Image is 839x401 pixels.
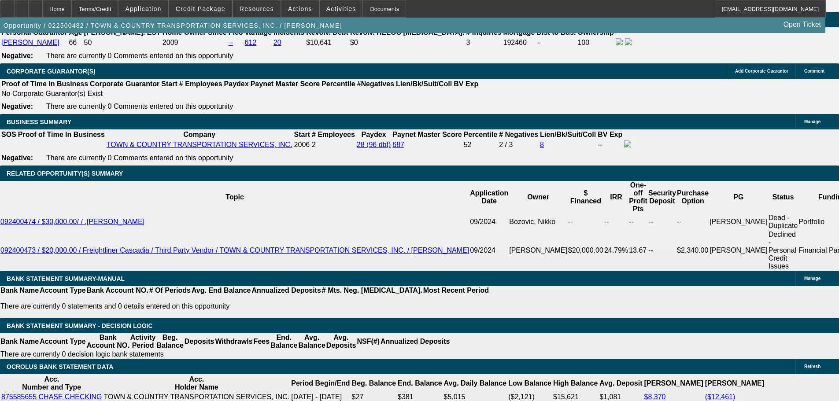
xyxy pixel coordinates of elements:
[274,39,281,46] a: 20
[499,141,538,149] div: 2 / 3
[599,375,643,392] th: Avg. Deposit
[464,131,497,138] b: Percentile
[118,0,168,17] button: Application
[503,38,536,48] td: 192460
[392,141,404,148] a: 687
[598,131,622,138] b: BV Exp
[735,69,788,74] span: Add Corporate Guarantor
[1,80,89,88] th: Proof of Time In Business
[454,80,478,88] b: BV Exp
[245,39,257,46] a: 612
[161,80,177,88] b: Start
[604,181,628,213] th: IRR
[676,181,709,213] th: Purchase Option
[577,38,614,48] td: 100
[768,230,798,271] td: Declined - Personal Credit Issues
[469,181,509,213] th: Application Date
[1,39,59,46] a: [PERSON_NAME]
[291,375,350,392] th: Period Begin/End
[466,38,502,48] td: 3
[298,333,325,350] th: Avg. Balance
[0,218,144,225] a: 092400474 / $30,000.00/ / .[PERSON_NAME]
[768,213,798,230] td: Dead - Duplicate
[709,213,768,230] td: [PERSON_NAME]
[499,131,538,138] b: # Negatives
[46,154,233,162] span: There are currently 0 Comments entered on this opportunity
[224,80,249,88] b: Paydex
[84,38,161,48] td: 50
[509,230,568,271] td: [PERSON_NAME]
[423,286,489,295] th: Most Recent Period
[648,213,676,230] td: --
[46,52,233,59] span: There are currently 0 Comments entered on this opportunity
[509,213,568,230] td: Bozovic, Nikko
[251,80,320,88] b: Paynet Master Score
[469,230,509,271] td: 09/2024
[312,131,355,138] b: # Employees
[568,181,604,213] th: $ Financed
[68,38,82,48] td: 66
[7,322,153,329] span: Bank Statement Summary - Decision Logic
[597,140,623,150] td: --
[322,80,355,88] b: Percentile
[540,131,596,138] b: Lien/Bk/Suit/Coll
[397,375,442,392] th: End. Balance
[229,39,233,46] a: --
[163,39,178,46] span: 2009
[780,17,824,32] a: Open Ticket
[604,230,628,271] td: 24.79%
[183,131,215,138] b: Company
[804,69,824,74] span: Comment
[536,38,577,48] td: --
[804,364,821,369] span: Refresh
[568,213,604,230] td: --
[18,130,105,139] th: Proof of Time In Business
[253,333,270,350] th: Fees
[86,333,130,350] th: Bank Account NO.
[4,22,342,29] span: Opportunity / 022500482 / TOWN & COUNTRY TRANSPORTATION SERVICES, INC. / [PERSON_NAME]
[644,375,704,392] th: [PERSON_NAME]
[357,80,395,88] b: #Negatives
[7,68,96,75] span: CORPORATE GUARANTOR(S)
[7,363,113,370] span: OCROLUS BANK STATEMENT DATA
[7,170,123,177] span: RELATED OPPORTUNITY(S) SUMMARY
[320,0,363,17] button: Activities
[1,375,103,392] th: Acc. Number and Type
[1,154,33,162] b: Negative:
[644,393,666,401] a: $8,370
[351,375,396,392] th: Beg. Balance
[604,213,628,230] td: --
[1,103,33,110] b: Negative:
[464,141,497,149] div: 52
[804,276,821,281] span: Manage
[1,130,17,139] th: SOS
[294,140,310,150] td: 2006
[628,230,648,271] td: 13.67
[1,393,102,401] a: 875585655 CHASE CHECKING
[251,286,321,295] th: Annualized Deposits
[7,118,71,125] span: BUSINESS SUMMARY
[312,141,316,148] span: 2
[508,375,552,392] th: Low Balance
[149,286,191,295] th: # Of Periods
[214,333,253,350] th: Withdrawls
[179,80,222,88] b: # Employees
[46,103,233,110] span: There are currently 0 Comments entered on this opportunity
[356,333,380,350] th: NSF(#)
[768,181,798,213] th: Status
[0,302,489,310] p: There are currently 0 statements and 0 details entered on this opportunity
[628,213,648,230] td: --
[648,181,676,213] th: Security Deposit
[90,80,159,88] b: Corporate Guarantor
[326,5,356,12] span: Activities
[628,181,648,213] th: One-off Profit Pts
[362,131,386,138] b: Paydex
[357,141,391,148] a: 28 (96 dbt)
[326,333,357,350] th: Avg. Deposits
[804,119,821,124] span: Manage
[380,333,450,350] th: Annualized Deposits
[191,286,251,295] th: Avg. End Balance
[616,38,623,45] img: facebook-icon.png
[169,0,232,17] button: Credit Package
[676,213,709,230] td: --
